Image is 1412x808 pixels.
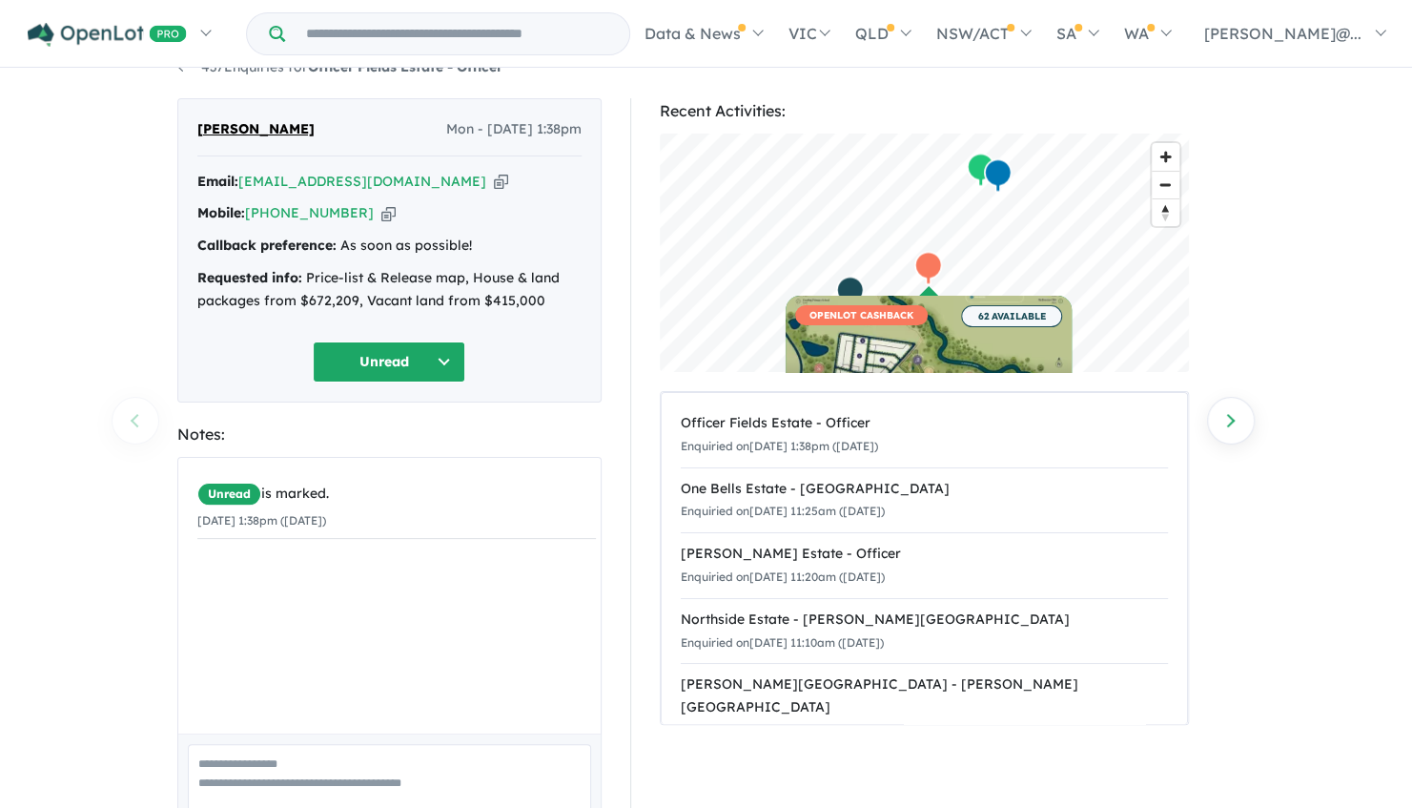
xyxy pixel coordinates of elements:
[177,422,602,447] div: Notes:
[681,439,878,453] small: Enquiried on [DATE] 1:38pm ([DATE])
[1152,171,1179,198] button: Zoom out
[1204,24,1361,43] span: [PERSON_NAME]@...
[245,204,374,221] a: [PHONE_NUMBER]
[835,276,864,311] div: Map marker
[681,412,1168,435] div: Officer Fields Estate - Officer
[494,172,508,192] button: Copy
[681,663,1168,752] a: [PERSON_NAME][GEOGRAPHIC_DATA] - [PERSON_NAME][GEOGRAPHIC_DATA]Enquiried on[DATE] 11:08am ([DATE])
[966,153,994,188] div: Map marker
[197,118,315,141] span: [PERSON_NAME]
[681,543,1168,566] div: [PERSON_NAME] Estate - Officer
[197,269,302,286] strong: Requested info:
[313,342,465,383] button: Unread
[681,723,885,737] small: Enquiried on [DATE] 11:08am ([DATE])
[1152,172,1179,198] span: Zoom out
[681,635,884,650] small: Enquiried on [DATE] 11:10am ([DATE])
[28,23,187,47] img: Openlot PRO Logo White
[197,237,337,254] strong: Callback preference:
[660,134,1189,372] canvas: Map
[238,173,486,190] a: [EMAIL_ADDRESS][DOMAIN_NAME]
[786,296,1072,439] a: OPENLOT CASHBACK 62 AVAILABLE
[197,513,326,528] small: [DATE] 1:38pm ([DATE])
[1152,198,1179,226] button: Reset bearing to north
[983,158,1012,194] div: Map marker
[681,478,1168,501] div: One Bells Estate - [GEOGRAPHIC_DATA]
[197,235,582,258] div: As soon as possible!
[681,673,1168,719] div: [PERSON_NAME][GEOGRAPHIC_DATA] - [PERSON_NAME][GEOGRAPHIC_DATA]
[197,483,261,506] span: Unread
[681,504,885,518] small: Enquiried on [DATE] 11:25am ([DATE])
[681,403,1168,468] a: Officer Fields Estate - OfficerEnquiried on[DATE] 1:38pm ([DATE])
[681,467,1168,534] a: One Bells Estate - [GEOGRAPHIC_DATA]Enquiried on[DATE] 11:25am ([DATE])
[381,203,396,223] button: Copy
[1152,199,1179,226] span: Reset bearing to north
[197,204,245,221] strong: Mobile:
[913,251,942,286] div: Map marker
[681,532,1168,599] a: [PERSON_NAME] Estate - OfficerEnquiried on[DATE] 11:20am ([DATE])
[660,98,1189,124] div: Recent Activities:
[197,483,596,506] div: is marked.
[197,173,238,190] strong: Email:
[681,570,885,584] small: Enquiried on [DATE] 11:20am ([DATE])
[446,118,582,141] span: Mon - [DATE] 1:38pm
[961,305,1062,327] span: 62 AVAILABLE
[795,305,928,325] span: OPENLOT CASHBACK
[1152,143,1179,171] button: Zoom in
[681,609,1168,632] div: Northside Estate - [PERSON_NAME][GEOGRAPHIC_DATA]
[289,13,625,54] input: Try estate name, suburb, builder or developer
[197,267,582,313] div: Price-list & Release map, House & land packages from $672,209, Vacant land from $415,000
[681,598,1168,665] a: Northside Estate - [PERSON_NAME][GEOGRAPHIC_DATA]Enquiried on[DATE] 11:10am ([DATE])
